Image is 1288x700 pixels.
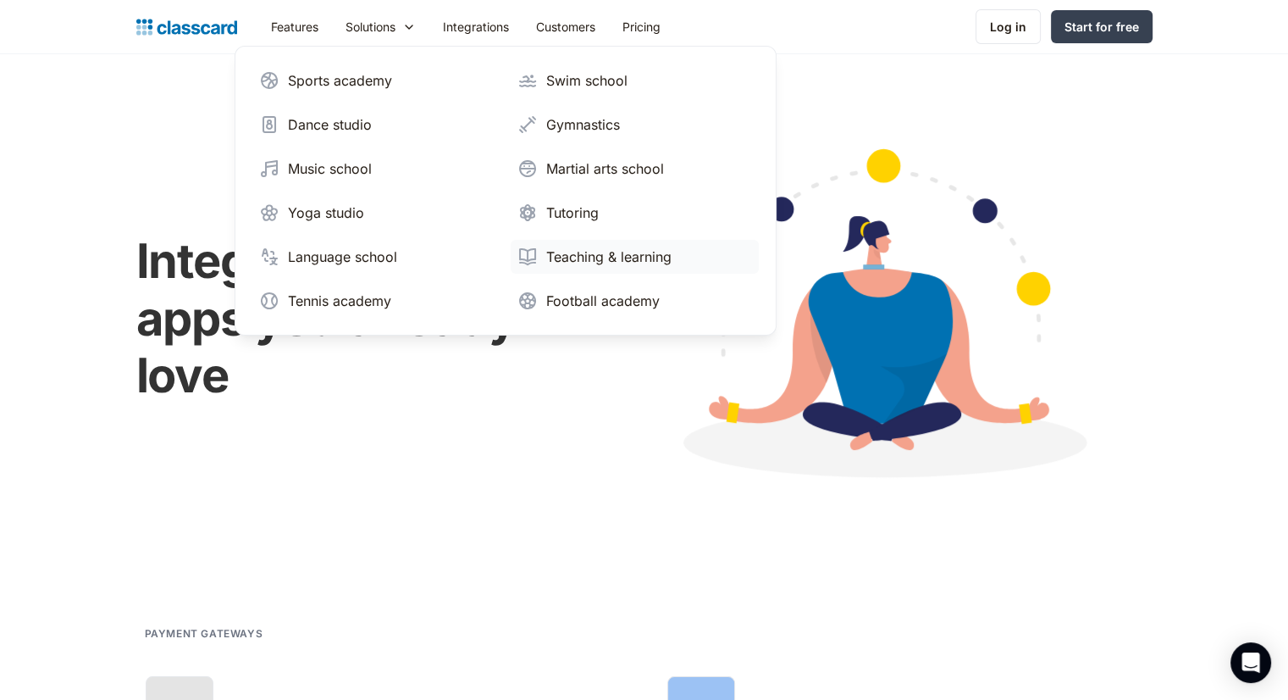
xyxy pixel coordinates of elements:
[976,9,1041,44] a: Log in
[1230,642,1271,683] div: Open Intercom Messenger
[252,284,500,318] a: Tennis academy
[288,203,364,223] div: Yoga studio
[990,18,1026,36] div: Log in
[288,247,397,267] div: Language school
[288,114,372,135] div: Dance studio
[252,108,500,142] a: Dance studio
[511,240,759,274] a: Teaching & learning
[257,8,332,46] a: Features
[252,152,500,186] a: Music school
[288,70,392,91] div: Sports academy
[252,240,500,274] a: Language school
[609,8,674,46] a: Pricing
[546,291,660,311] div: Football academy
[610,116,1153,523] img: Cartoon image showing connected apps
[145,625,263,642] h2: Payment gateways
[546,70,627,91] div: Swim school
[546,158,664,179] div: Martial arts school
[288,291,391,311] div: Tennis academy
[1064,18,1139,36] div: Start for free
[511,196,759,230] a: Tutoring
[235,46,777,336] nav: Solutions
[546,247,672,267] div: Teaching & learning
[345,18,395,36] div: Solutions
[1051,10,1153,43] a: Start for free
[136,15,237,39] a: Logo
[511,64,759,97] a: Swim school
[252,64,500,97] a: Sports academy
[546,114,620,135] div: Gymnastics
[511,284,759,318] a: Football academy
[288,158,372,179] div: Music school
[511,152,759,186] a: Martial arts school
[522,8,609,46] a: Customers
[332,8,429,46] div: Solutions
[511,108,759,142] a: Gymnastics
[546,203,599,223] div: Tutoring
[252,196,500,230] a: Yoga studio
[136,233,576,404] h1: Integrates with apps you already love
[429,8,522,46] a: Integrations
